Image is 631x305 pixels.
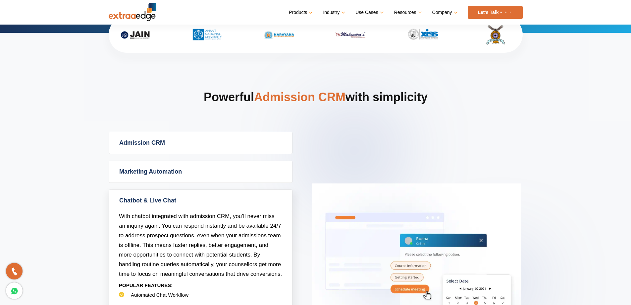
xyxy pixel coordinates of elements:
[119,213,282,277] span: With chatbot integrated with admission CRM, you’ll never miss an inquiry again. You can respond i...
[109,89,523,132] h2: Powerful with simplicity
[323,8,344,17] a: Industry
[289,8,311,17] a: Products
[432,8,456,17] a: Company
[109,132,292,154] a: Admission CRM
[355,8,382,17] a: Use Cases
[119,279,282,292] p: POPULAR FEATURES:
[109,161,292,183] a: Marketing Automation
[109,190,292,211] a: Chatbot & Live Chat
[119,292,282,305] li: Automated Chat Workflow
[254,90,345,104] span: Admission CRM
[394,8,421,17] a: Resources
[468,6,523,19] a: Let’s Talk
